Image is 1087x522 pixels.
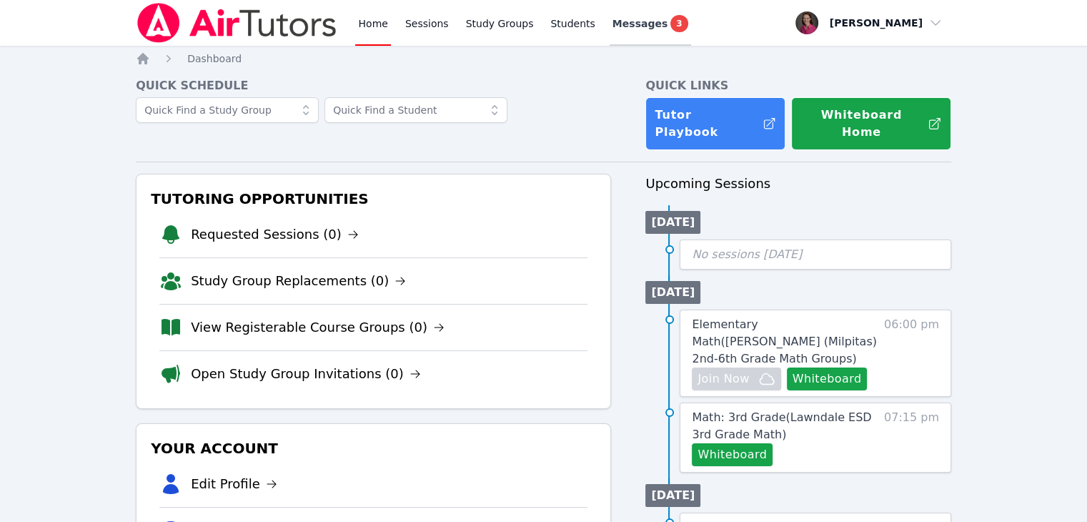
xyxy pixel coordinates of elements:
[692,316,877,368] a: Elementary Math([PERSON_NAME] (Milpitas) 2nd-6th Grade Math Groups)
[787,368,868,390] button: Whiteboard
[324,97,507,123] input: Quick Find a Student
[692,368,780,390] button: Join Now
[698,370,749,388] span: Join Now
[670,15,688,32] span: 3
[692,410,871,441] span: Math: 3rd Grade ( Lawndale ESD 3rd Grade Math )
[884,316,939,390] span: 06:00 pm
[136,97,319,123] input: Quick Find a Study Group
[148,186,599,212] h3: Tutoring Opportunities
[191,317,445,338] a: View Registerable Course Groups (0)
[645,97,785,150] a: Tutor Playbook
[692,247,802,261] span: No sessions [DATE]
[692,443,773,466] button: Whiteboard
[645,77,951,94] h4: Quick Links
[645,484,700,507] li: [DATE]
[191,364,421,384] a: Open Study Group Invitations (0)
[136,77,611,94] h4: Quick Schedule
[645,281,700,304] li: [DATE]
[884,409,939,466] span: 07:15 pm
[191,225,359,245] a: Requested Sessions (0)
[645,211,700,234] li: [DATE]
[148,435,599,461] h3: Your Account
[191,474,277,494] a: Edit Profile
[136,3,338,43] img: Air Tutors
[692,409,877,443] a: Math: 3rd Grade(Lawndale ESD 3rd Grade Math)
[136,51,951,66] nav: Breadcrumb
[187,53,242,64] span: Dashboard
[612,16,667,31] span: Messages
[692,317,876,365] span: Elementary Math ( [PERSON_NAME] (Milpitas) 2nd-6th Grade Math Groups )
[645,174,951,194] h3: Upcoming Sessions
[187,51,242,66] a: Dashboard
[191,271,406,291] a: Study Group Replacements (0)
[791,97,951,150] button: Whiteboard Home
